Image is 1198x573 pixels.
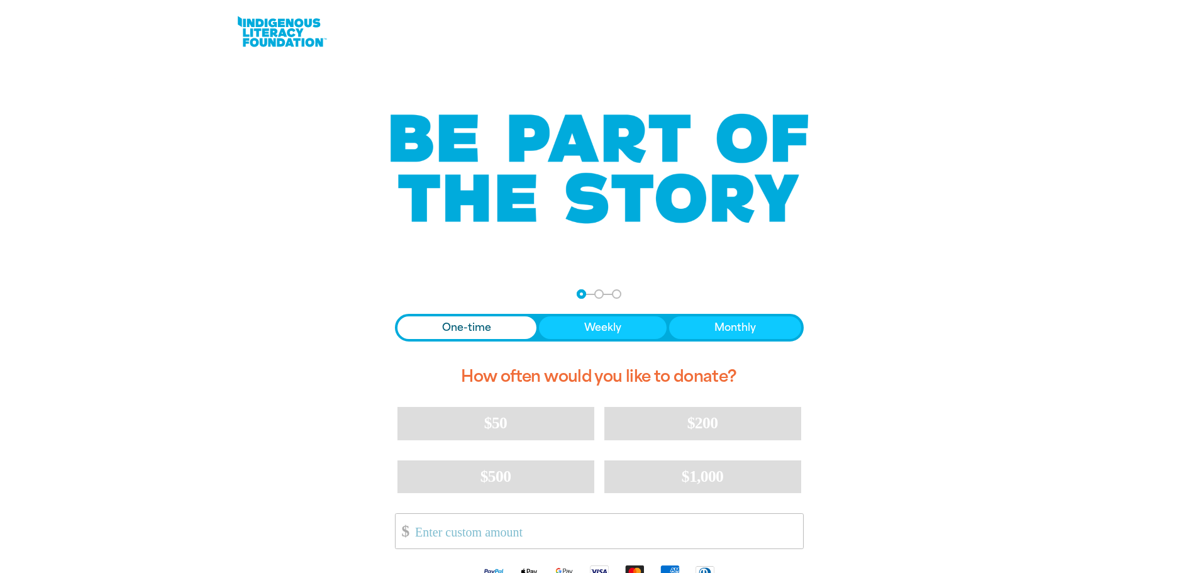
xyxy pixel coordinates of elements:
[406,514,802,548] input: Enter custom amount
[669,316,801,339] button: Monthly
[577,289,586,299] button: Navigate to step 1 of 3 to enter your donation amount
[379,89,819,249] img: Be part of the story
[484,414,507,432] span: $50
[539,316,667,339] button: Weekly
[395,357,804,397] h2: How often would you like to donate?
[687,414,718,432] span: $200
[395,314,804,342] div: Donation frequency
[397,407,594,440] button: $50
[397,460,594,493] button: $500
[584,320,621,335] span: Weekly
[594,289,604,299] button: Navigate to step 2 of 3 to enter your details
[612,289,621,299] button: Navigate to step 3 of 3 to enter your payment details
[714,320,756,335] span: Monthly
[604,407,801,440] button: $200
[682,467,724,486] span: $1,000
[480,467,511,486] span: $500
[397,316,537,339] button: One-time
[604,460,801,493] button: $1,000
[396,517,409,545] span: $
[442,320,491,335] span: One-time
